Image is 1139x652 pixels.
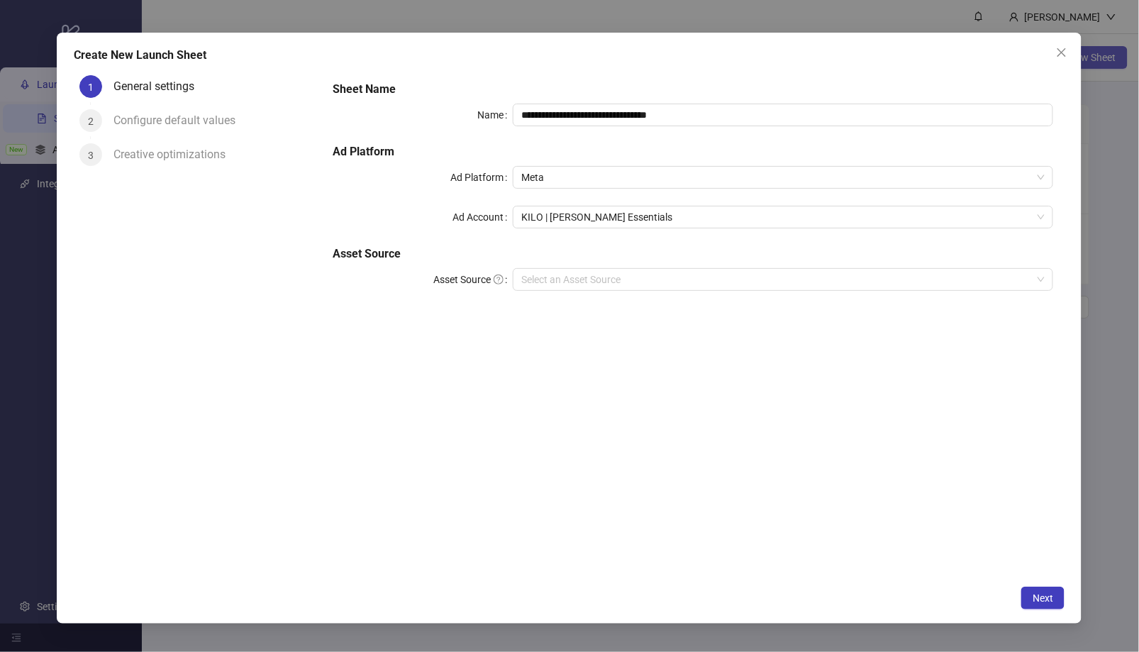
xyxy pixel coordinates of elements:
label: Ad Platform [451,166,513,189]
button: Close [1051,41,1074,64]
label: Name [478,104,513,126]
input: Name [513,104,1054,126]
h5: Sheet Name [333,81,1054,98]
span: 2 [88,115,94,126]
label: Ad Account [453,206,513,228]
button: Next [1022,587,1065,609]
div: Create New Launch Sheet [74,47,1065,64]
span: 3 [88,149,94,160]
span: question-circle [494,275,504,284]
h5: Asset Source [333,245,1054,263]
label: Asset Source [434,268,513,291]
h5: Ad Platform [333,143,1054,160]
div: Creative optimizations [113,143,237,166]
span: Meta [522,167,1045,188]
div: Configure default values [113,109,247,132]
div: General settings [113,75,206,98]
span: Next [1033,592,1054,604]
span: KILO | Rhea Essentials [522,206,1045,228]
span: close [1057,47,1068,58]
span: 1 [88,81,94,92]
